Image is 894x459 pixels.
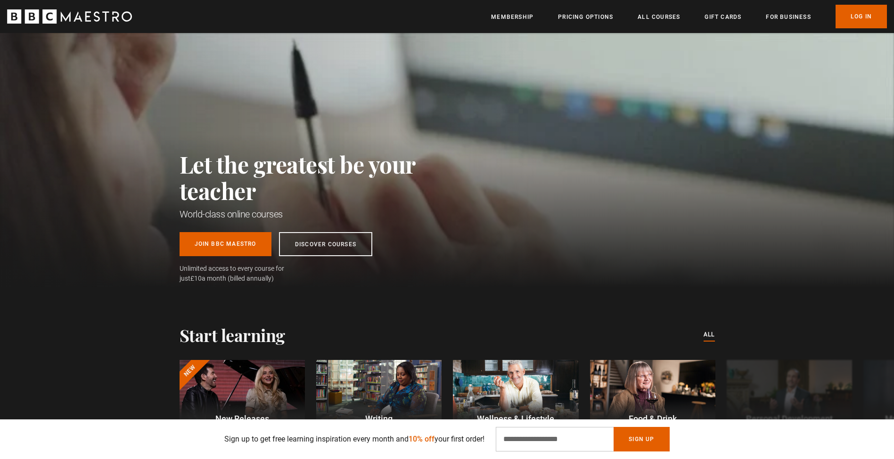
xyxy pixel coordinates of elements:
svg: BBC Maestro [7,9,132,24]
a: Wellness & Lifestyle [453,360,578,431]
a: Gift Cards [705,12,741,22]
a: Personal Development [727,360,852,431]
p: Personal Development [727,412,852,425]
span: £10 [190,275,202,282]
a: Log In [836,5,887,28]
a: Join BBC Maestro [180,232,271,256]
a: All Courses [638,12,680,22]
span: Unlimited access to every course for just a month (billed annually) [180,264,307,284]
a: For business [766,12,811,22]
a: Discover Courses [279,232,372,256]
h1: World-class online courses [180,208,458,221]
h2: Start learning [180,325,285,345]
p: Wellness & Lifestyle [453,412,578,425]
p: Sign up to get free learning inspiration every month and your first order! [224,434,484,445]
a: Membership [491,12,533,22]
p: New Releases [179,412,304,425]
a: Writing [316,360,442,431]
button: Sign Up [614,427,669,451]
a: Food & Drink [590,360,715,431]
span: 10% off [409,434,435,443]
a: Pricing Options [558,12,613,22]
nav: Primary [491,5,887,28]
p: Writing [316,412,442,425]
a: New New Releases [180,360,305,431]
p: Food & Drink [590,412,715,425]
a: All [704,330,715,340]
h2: Let the greatest be your teacher [180,151,458,204]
